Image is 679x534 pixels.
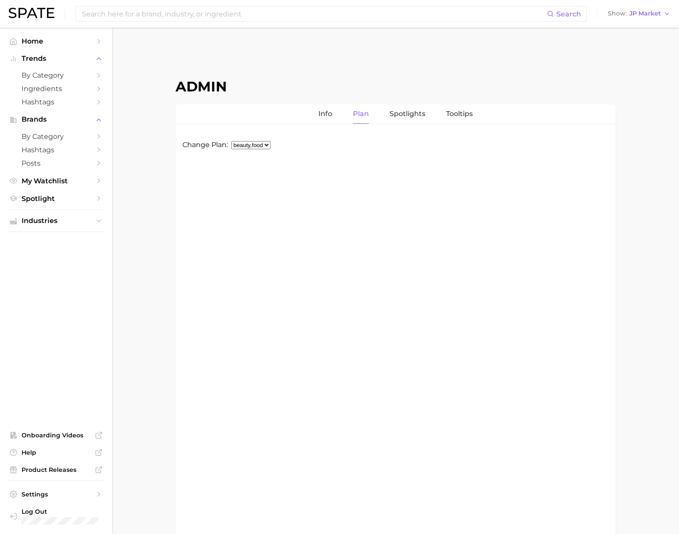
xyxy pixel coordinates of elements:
[22,449,91,456] span: Help
[7,463,105,476] a: Product Releases
[22,508,98,515] span: Log Out
[7,35,105,48] a: Home
[22,71,91,79] span: by Category
[182,141,228,149] label: Change Plan
[608,11,627,16] span: Show
[7,214,105,227] button: Industries
[606,8,673,19] button: ShowJP Market
[7,174,105,188] a: My Watchlist
[22,98,91,106] span: Hashtags
[22,177,91,185] span: My Watchlist
[22,217,91,225] span: Industries
[22,37,91,45] span: Home
[7,95,105,109] a: Hashtags
[7,52,105,65] button: Trends
[22,431,91,439] span: Onboarding Videos
[7,488,105,501] a: Settings
[318,104,332,124] a: Info
[7,82,105,95] a: Ingredients
[7,69,105,82] a: by Category
[7,113,105,126] button: Brands
[22,116,91,123] span: Brands
[22,85,91,93] span: Ingredients
[81,6,547,21] input: Search here for a brand, industry, or ingredient
[7,505,105,527] a: Log out. Currently logged in with e-mail yumi.toki@spate.nyc.
[7,143,105,157] a: Hashtags
[446,104,473,124] a: Tooltips
[22,159,91,167] span: Posts
[556,10,581,18] span: Search
[22,132,91,141] span: by Category
[22,490,91,498] span: Settings
[7,429,105,442] a: Onboarding Videos
[7,446,105,459] a: Help
[22,466,91,474] span: Product Releases
[22,195,91,203] span: Spotlight
[176,78,616,95] h1: Admin
[9,8,54,18] img: SPATE
[22,146,91,154] span: Hashtags
[390,104,425,124] a: Spotlights
[7,192,105,205] a: Spotlight
[629,11,661,16] span: JP Market
[7,157,105,170] a: Posts
[7,130,105,143] a: by Category
[353,104,369,124] a: Plan
[22,55,91,63] span: Trends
